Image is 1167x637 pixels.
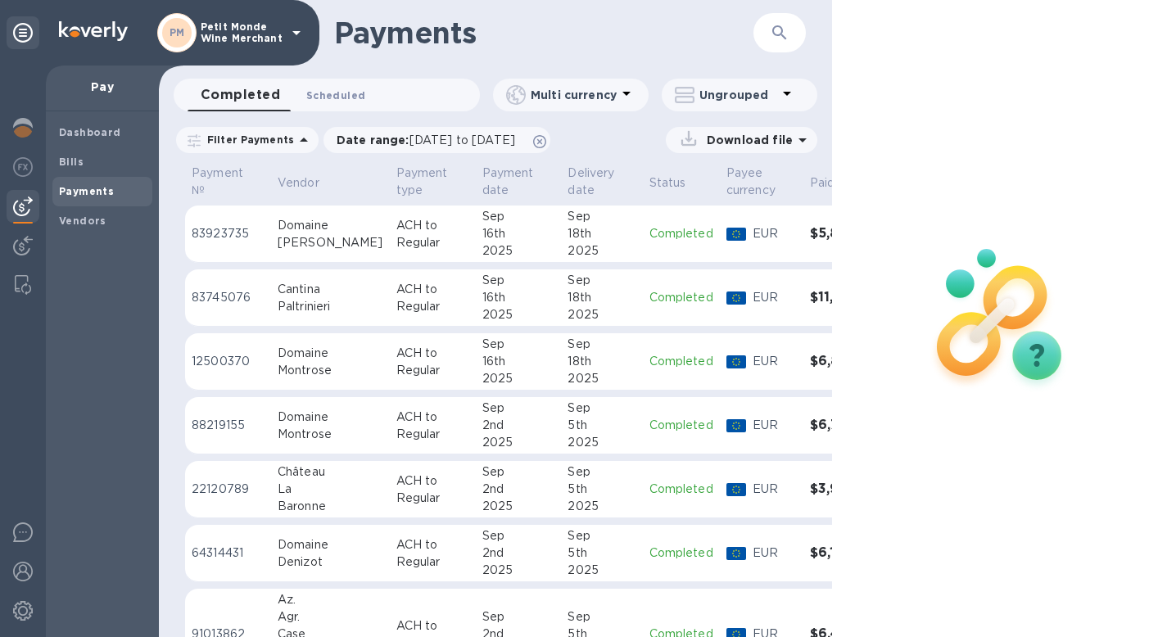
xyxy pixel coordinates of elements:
h1: Payments [334,16,753,50]
p: Petit Monde Wine Merchant [201,21,283,44]
div: Sep [568,463,636,481]
img: Logo [59,21,128,41]
img: Foreign exchange [13,157,33,177]
div: 2025 [568,498,636,515]
h3: $5,803.14 [810,226,880,242]
b: PM [170,26,185,38]
b: Dashboard [59,126,121,138]
span: [DATE] to [DATE] [409,133,515,147]
p: Payment date [482,165,534,199]
p: ACH to Regular [396,345,469,379]
p: EUR [753,289,797,306]
div: 2025 [482,370,555,387]
div: 2025 [482,242,555,260]
p: Pay [59,79,146,95]
p: 12500370 [192,353,265,370]
div: Sep [482,608,555,626]
div: Sep [568,608,636,626]
div: Sep [482,463,555,481]
p: EUR [753,417,797,434]
b: Vendors [59,215,106,227]
span: Vendor [278,174,341,192]
p: EUR [753,481,797,498]
h3: $11,302.80 [810,290,880,305]
div: Date range:[DATE] to [DATE] [323,127,550,153]
div: Agr. [278,608,383,626]
div: Cantina [278,281,383,298]
span: Status [649,174,708,192]
div: 2025 [568,306,636,323]
h3: $6,868.23 [810,354,880,369]
div: Sep [482,527,555,544]
h3: $6,131.30 [810,545,880,561]
div: 2nd [482,544,555,562]
div: 2025 [568,562,636,579]
div: 16th [482,289,555,306]
p: ACH to Regular [396,409,469,443]
div: Unpin categories [7,16,39,49]
span: Scheduled [306,87,365,104]
span: Payment date [482,165,555,199]
div: Az. [278,591,383,608]
p: Filter Payments [201,133,294,147]
p: ACH to Regular [396,536,469,571]
div: Montrose [278,426,383,443]
p: Completed [649,544,713,562]
div: 2025 [568,370,636,387]
p: Completed [649,417,713,434]
div: Sep [568,336,636,353]
p: Payee currency [726,165,776,199]
p: Completed [649,225,713,242]
div: 2025 [482,562,555,579]
div: La [278,481,383,498]
div: 16th [482,353,555,370]
div: Baronne [278,498,383,515]
div: 2025 [568,242,636,260]
p: Delivery date [568,165,614,199]
p: Payment type [396,165,448,199]
b: Bills [59,156,84,168]
p: Status [649,174,686,192]
span: Payment № [192,165,265,199]
p: Ungrouped [699,87,777,103]
div: Sep [482,400,555,417]
div: Sep [568,400,636,417]
p: Payment № [192,165,243,199]
div: Domaine [278,409,383,426]
div: Paltrinieri [278,298,383,315]
p: Completed [649,353,713,370]
span: Completed [201,84,280,106]
div: 5th [568,417,636,434]
p: 64314431 [192,544,265,562]
p: Completed [649,289,713,306]
div: 18th [568,353,636,370]
div: Domaine [278,217,383,234]
p: ACH to Regular [396,217,469,251]
p: 88219155 [192,417,265,434]
p: ACH to Regular [396,281,469,315]
div: Sep [482,336,555,353]
div: Montrose [278,362,383,379]
div: Sep [568,527,636,544]
div: 2nd [482,417,555,434]
p: EUR [753,353,797,370]
div: Château [278,463,383,481]
div: [PERSON_NAME] [278,234,383,251]
p: Completed [649,481,713,498]
p: 83923735 [192,225,265,242]
p: ACH to Regular [396,472,469,507]
h3: $3,972.33 [810,481,880,497]
div: 16th [482,225,555,242]
div: 5th [568,481,636,498]
div: Sep [568,208,636,225]
p: Date range : [337,132,523,148]
span: Payee currency [726,165,797,199]
div: 2025 [482,434,555,451]
div: 2nd [482,481,555,498]
div: 18th [568,225,636,242]
div: 5th [568,544,636,562]
span: Paid [810,174,857,192]
p: 83745076 [192,289,265,306]
p: EUR [753,544,797,562]
div: Sep [482,272,555,289]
